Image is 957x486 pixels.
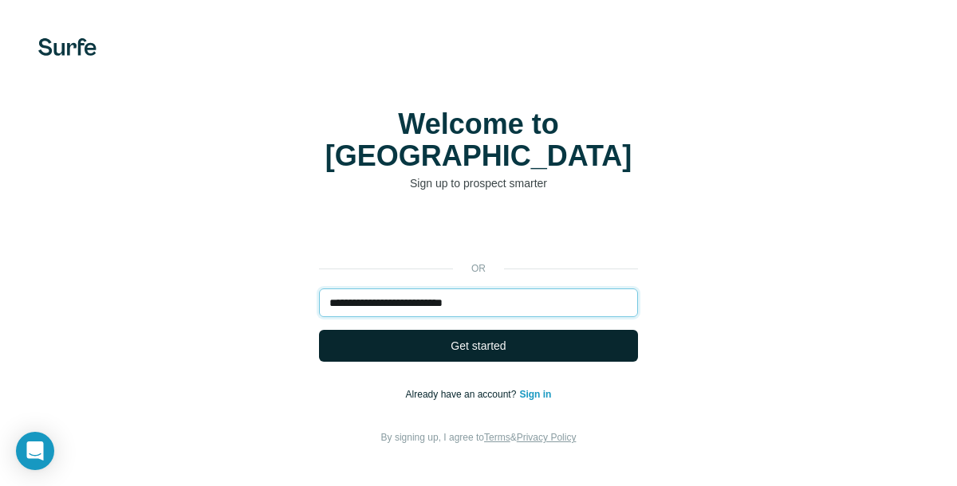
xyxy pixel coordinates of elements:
[519,389,551,400] a: Sign in
[38,38,96,56] img: Surfe's logo
[484,432,510,443] a: Terms
[319,175,638,191] p: Sign up to prospect smarter
[319,108,638,172] h1: Welcome to [GEOGRAPHIC_DATA]
[517,432,577,443] a: Privacy Policy
[453,261,504,276] p: or
[16,432,54,470] div: Open Intercom Messenger
[451,338,506,354] span: Get started
[406,389,520,400] span: Already have an account?
[319,330,638,362] button: Get started
[311,215,646,250] iframe: Sign in with Google Button
[381,432,577,443] span: By signing up, I agree to &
